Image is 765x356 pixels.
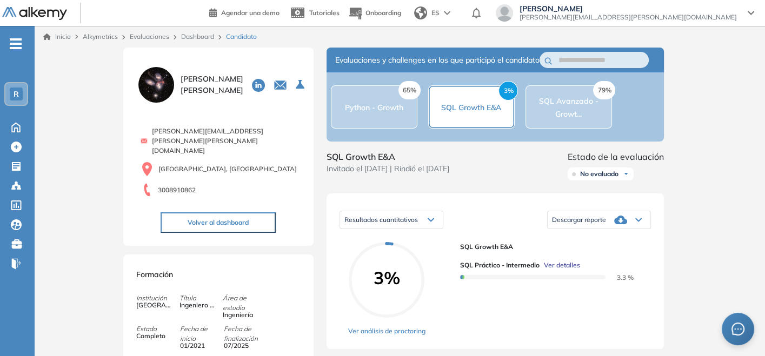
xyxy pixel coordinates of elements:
[179,300,216,310] span: Ingeniero Electrónico
[161,212,276,233] button: Volver al dashboard
[540,260,580,270] button: Ver detalles
[441,103,501,112] span: SQL Growth E&A
[327,150,449,163] span: SQL Growth E&A
[136,324,179,334] span: Estado
[539,96,598,119] span: SQL Avanzado - Growt...
[223,293,266,313] span: Área de estudio
[224,341,261,351] span: 07/2025
[444,11,450,15] img: arrow
[345,103,403,112] span: Python - Growth
[348,326,425,336] a: Ver análisis de proctoring
[414,6,427,19] img: world
[291,75,311,95] button: Seleccione la evaluación activa
[181,32,214,41] a: Dashboard
[309,9,340,17] span: Tutoriales
[568,150,664,163] span: Estado de la evaluación
[136,65,176,105] img: PROFILE_MENU_LOGO_USER
[460,260,540,270] span: SQL Práctico - Intermedio
[604,273,634,281] span: 3.3 %
[158,185,196,195] span: 3008910862
[348,2,401,25] button: Onboarding
[349,269,424,286] span: 3%
[580,170,618,178] span: No evaluado
[327,163,449,174] span: Invitado el [DATE] | Rindió el [DATE]
[520,4,737,13] span: [PERSON_NAME]
[623,171,629,177] img: Ícono de flecha
[544,260,580,270] span: Ver detalles
[552,216,606,224] span: Descargar reporte
[226,32,257,42] span: Candidato
[136,331,173,341] span: Completo
[223,310,260,320] span: Ingeniería
[498,81,518,100] span: 3%
[180,341,217,351] span: 01/2021
[158,164,297,174] span: [GEOGRAPHIC_DATA], [GEOGRAPHIC_DATA]
[136,270,173,279] span: Formación
[335,55,540,66] span: Evaluaciones y challenges en los que participó el candidato
[431,8,440,18] span: ES
[224,324,267,344] span: Fecha de finalización
[2,7,67,21] img: Logo
[365,9,401,17] span: Onboarding
[83,32,118,41] span: Alkymetrics
[180,324,223,344] span: Fecha de inicio
[398,81,421,99] span: 65%
[136,300,173,310] span: [GEOGRAPHIC_DATA]
[179,293,223,303] span: Título
[209,5,280,18] a: Agendar una demo
[593,81,615,99] span: 79%
[731,323,744,335] span: message
[181,73,243,96] span: [PERSON_NAME] [PERSON_NAME]
[10,43,22,45] i: -
[136,293,179,303] span: Institución
[130,32,169,41] a: Evaluaciones
[221,9,280,17] span: Agendar una demo
[152,126,300,156] span: [PERSON_NAME][EMAIL_ADDRESS][PERSON_NAME][PERSON_NAME][DOMAIN_NAME]
[520,13,737,22] span: [PERSON_NAME][EMAIL_ADDRESS][PERSON_NAME][DOMAIN_NAME]
[460,242,642,252] span: SQL Growth E&A
[14,90,19,98] span: R
[43,32,71,42] a: Inicio
[344,216,418,224] span: Resultados cuantitativos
